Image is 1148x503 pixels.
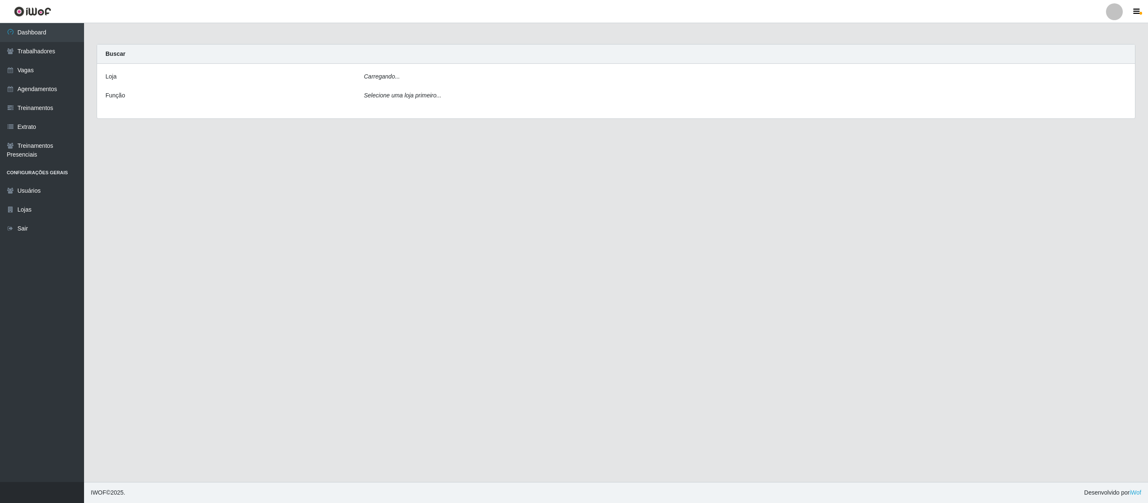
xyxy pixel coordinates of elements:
[1084,488,1141,497] span: Desenvolvido por
[364,73,400,80] i: Carregando...
[1130,489,1141,496] a: iWof
[105,50,125,57] strong: Buscar
[14,6,51,17] img: CoreUI Logo
[91,489,106,496] span: IWOF
[105,91,125,100] label: Função
[105,72,116,81] label: Loja
[91,488,125,497] span: © 2025 .
[364,92,441,99] i: Selecione uma loja primeiro...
